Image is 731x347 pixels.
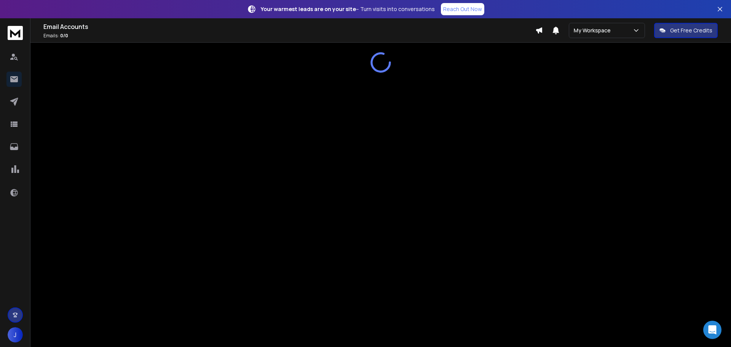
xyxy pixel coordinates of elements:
span: 0 / 0 [60,32,68,39]
h1: Email Accounts [43,22,535,31]
p: Emails : [43,33,535,39]
p: Reach Out Now [443,5,482,13]
strong: Your warmest leads are on your site [261,5,356,13]
p: Get Free Credits [670,27,712,34]
button: Get Free Credits [654,23,718,38]
p: – Turn visits into conversations [261,5,435,13]
img: logo [8,26,23,40]
div: Open Intercom Messenger [703,321,721,339]
button: J [8,327,23,342]
a: Reach Out Now [441,3,484,15]
p: My Workspace [574,27,614,34]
